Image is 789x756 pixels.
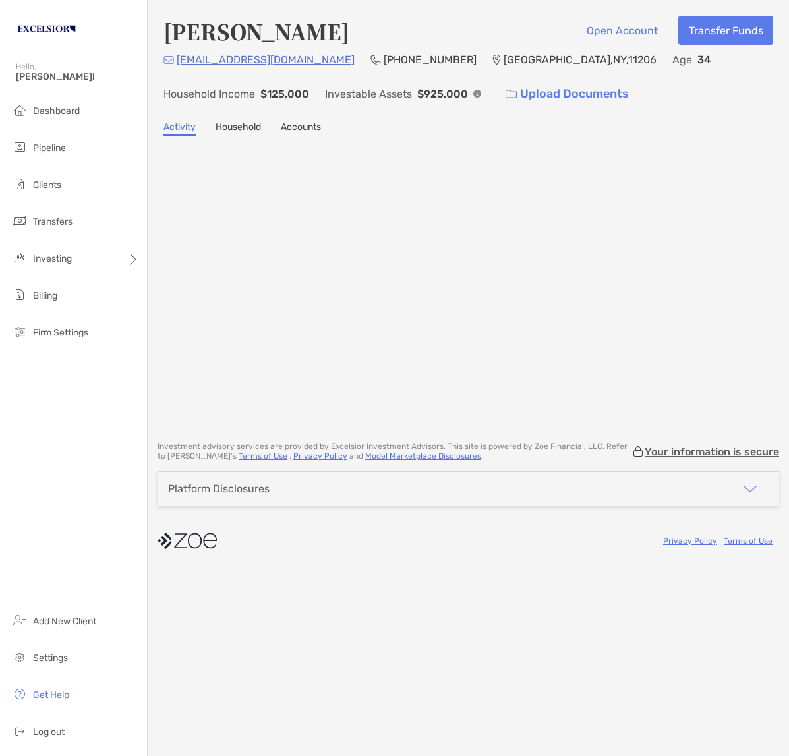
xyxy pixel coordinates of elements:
[12,287,28,303] img: billing icon
[325,86,412,102] p: Investable Assets
[163,56,174,64] img: Email Icon
[576,16,668,45] button: Open Account
[12,723,28,739] img: logout icon
[12,213,28,229] img: transfers icon
[16,5,77,53] img: Zoe Logo
[417,86,468,102] p: $925,000
[33,653,68,664] span: Settings
[158,442,631,461] p: Investment advisory services are provided by Excelsior Investment Advisors . This site is powered...
[33,290,57,301] span: Billing
[33,726,65,738] span: Log out
[12,176,28,192] img: clients icon
[12,250,28,266] img: investing icon
[12,102,28,118] img: dashboard icon
[293,451,347,461] a: Privacy Policy
[239,451,287,461] a: Terms of Use
[370,55,381,65] img: Phone Icon
[33,327,88,338] span: Firm Settings
[724,537,773,546] a: Terms of Use
[12,139,28,155] img: pipeline icon
[742,481,758,497] img: icon arrow
[473,90,481,98] img: Info Icon
[158,526,217,556] img: company logo
[492,55,501,65] img: Location Icon
[163,121,196,136] a: Activity
[163,86,255,102] p: Household Income
[497,80,637,108] a: Upload Documents
[163,16,349,46] h4: [PERSON_NAME]
[216,121,261,136] a: Household
[697,51,711,68] p: 34
[33,616,96,627] span: Add New Client
[365,451,481,461] a: Model Marketplace Disclosures
[645,446,779,458] p: Your information is secure
[33,689,69,701] span: Get Help
[260,86,309,102] p: $125,000
[33,179,61,190] span: Clients
[672,51,692,68] p: Age
[663,537,717,546] a: Privacy Policy
[12,612,28,628] img: add_new_client icon
[33,216,73,227] span: Transfers
[12,649,28,665] img: settings icon
[33,142,66,154] span: Pipeline
[506,90,517,99] img: button icon
[281,121,321,136] a: Accounts
[384,51,477,68] p: [PHONE_NUMBER]
[12,324,28,339] img: firm-settings icon
[504,51,657,68] p: [GEOGRAPHIC_DATA] , NY , 11206
[33,253,72,264] span: Investing
[168,482,270,495] div: Platform Disclosures
[12,686,28,702] img: get-help icon
[177,51,355,68] p: [EMAIL_ADDRESS][DOMAIN_NAME]
[33,105,80,117] span: Dashboard
[678,16,773,45] button: Transfer Funds
[16,71,139,82] span: [PERSON_NAME]!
